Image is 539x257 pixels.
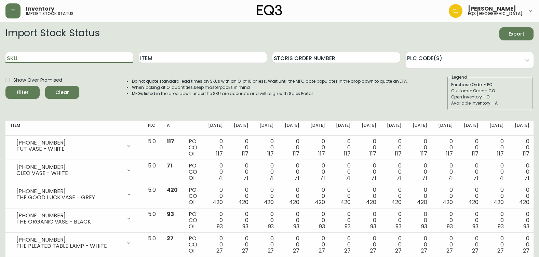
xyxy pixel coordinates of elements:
[515,163,529,181] div: 0 0
[213,198,223,206] span: 420
[11,235,137,251] div: [PHONE_NUMBER]THE PLEATED TABLE LAMP - WHITE
[310,163,325,181] div: 0 0
[489,235,504,254] div: 0 0
[422,174,427,182] span: 71
[448,174,453,182] span: 71
[16,213,122,219] div: [PHONE_NUMBER]
[143,184,161,208] td: 5.0
[369,150,376,158] span: 117
[344,150,351,158] span: 117
[259,163,274,181] div: 0 0
[285,163,299,181] div: 0 0
[26,6,54,12] span: Inventory
[345,222,351,230] span: 93
[208,163,223,181] div: 0 0
[257,5,282,16] img: logo
[438,163,453,181] div: 0 0
[11,163,137,178] div: [PHONE_NUMBER]CLEO VASE - WHITE
[234,138,248,157] div: 0 0
[294,174,299,182] span: 71
[143,233,161,257] td: 5.0
[420,150,427,158] span: 117
[523,150,529,158] span: 117
[464,235,479,254] div: 0 0
[497,150,504,158] span: 117
[310,187,325,205] div: 0 0
[387,163,402,181] div: 0 0
[51,88,74,97] span: Clear
[254,121,280,136] th: [DATE]
[468,6,516,12] span: [PERSON_NAME]
[413,163,427,181] div: 0 0
[336,163,351,181] div: 0 0
[143,208,161,233] td: 5.0
[515,138,529,157] div: 0 0
[305,121,331,136] th: [DATE]
[396,174,402,182] span: 71
[433,121,458,136] th: [DATE]
[242,247,248,255] span: 27
[234,187,248,205] div: 0 0
[498,222,504,230] span: 93
[203,121,228,136] th: [DATE]
[143,136,161,160] td: 5.0
[218,174,223,182] span: 71
[16,237,122,243] div: [PHONE_NUMBER]
[11,211,137,226] div: [PHONE_NUMBER]THE ORGANIC VASE - BLACK
[336,211,351,230] div: 0 0
[189,187,197,205] div: PO CO
[336,235,351,254] div: 0 0
[208,138,223,157] div: 0 0
[16,164,122,170] div: [PHONE_NUMBER]
[216,150,223,158] span: 117
[515,211,529,230] div: 0 0
[285,138,299,157] div: 0 0
[515,235,529,254] div: 0 0
[370,222,376,230] span: 93
[413,235,427,254] div: 0 0
[370,247,376,255] span: 27
[395,222,402,230] span: 93
[438,187,453,205] div: 0 0
[395,150,402,158] span: 117
[268,247,274,255] span: 27
[16,219,122,225] div: THE ORGANIC VASE - BLACK
[26,12,73,16] h5: import stock status
[167,210,174,218] span: 93
[413,211,427,230] div: 0 0
[451,88,529,94] div: Customer Order - CO
[167,137,174,145] span: 117
[344,247,351,255] span: 27
[16,146,122,152] div: TUT VASE - WHITE
[293,222,299,230] span: 93
[143,121,161,136] th: PLC
[473,174,479,182] span: 71
[366,198,376,206] span: 420
[381,121,407,136] th: [DATE]
[497,247,504,255] span: 27
[499,27,534,40] button: Export
[189,198,194,206] span: OI
[468,198,479,206] span: 420
[489,211,504,230] div: 0 0
[336,138,351,157] div: 0 0
[356,121,382,136] th: [DATE]
[216,247,223,255] span: 27
[458,121,484,136] th: [DATE]
[16,140,122,146] div: [PHONE_NUMBER]
[5,27,99,40] h2: Import Stock Status
[464,138,479,157] div: 0 0
[524,174,529,182] span: 71
[362,211,376,230] div: 0 0
[464,187,479,205] div: 0 0
[264,198,274,206] span: 420
[208,235,223,254] div: 0 0
[259,235,274,254] div: 0 0
[132,78,408,84] li: Do not quote standard lead times on SKUs with an OI of 10 or less. Wait until the MFG date popula...
[310,211,325,230] div: 0 0
[189,174,194,182] span: OI
[189,235,197,254] div: PO CO
[417,198,427,206] span: 420
[319,222,325,230] span: 93
[407,121,433,136] th: [DATE]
